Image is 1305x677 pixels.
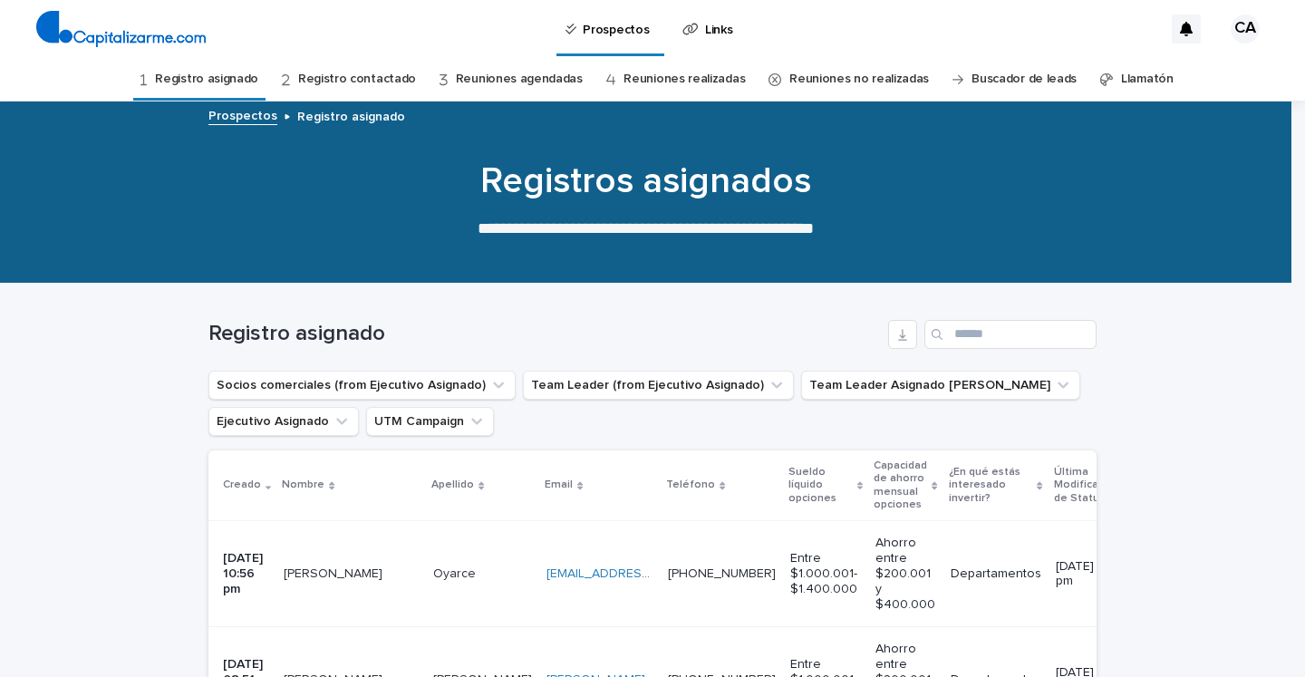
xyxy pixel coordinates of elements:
a: Prospectos [208,104,277,125]
a: Llamatón [1121,58,1174,101]
button: Ejecutivo Asignado [208,407,359,436]
p: [DATE] 10:56 pm [223,551,269,596]
p: Entre $1.000.001- $1.400.000 [790,551,861,596]
a: Reuniones no realizadas [789,58,929,101]
input: Search [924,320,1097,349]
button: Socios comerciales (from Ejecutivo Asignado) [208,371,516,400]
a: Reuniones realizadas [623,58,745,101]
p: ¿En qué estás interesado invertir? [949,462,1033,508]
a: Registro contactado [298,58,416,101]
img: 4arMvv9wSvmHTHbXwTim [36,11,206,47]
p: Departamentos [951,566,1041,582]
p: Creado [223,475,261,495]
p: Ahorro entre $200.001 y $400.000 [875,536,935,612]
p: Nombre [282,475,324,495]
button: Team Leader Asignado LLamados [801,371,1080,400]
p: [DATE] 10:56 pm [1056,559,1128,590]
a: [PHONE_NUMBER] [668,567,776,580]
p: Registro asignado [297,105,405,125]
button: UTM Campaign [366,407,494,436]
p: Sueldo líquido opciones [788,462,853,508]
p: Apellido [431,475,474,495]
div: CA [1231,15,1260,44]
p: Email [545,475,573,495]
p: [PERSON_NAME] [284,563,386,582]
p: Teléfono [666,475,715,495]
a: Reuniones agendadas [456,58,583,101]
h1: Registros asignados [202,160,1090,203]
a: Registro asignado [155,58,258,101]
p: Oyarce [433,563,479,582]
a: Buscador de leads [971,58,1077,101]
p: Última Modificación de Status [1054,462,1120,508]
h1: Registro asignado [208,321,881,347]
button: Team Leader (from Ejecutivo Asignado) [523,371,794,400]
a: [EMAIL_ADDRESS][DOMAIN_NAME] [546,567,751,580]
p: Capacidad de ahorro mensual opciones [874,456,927,516]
